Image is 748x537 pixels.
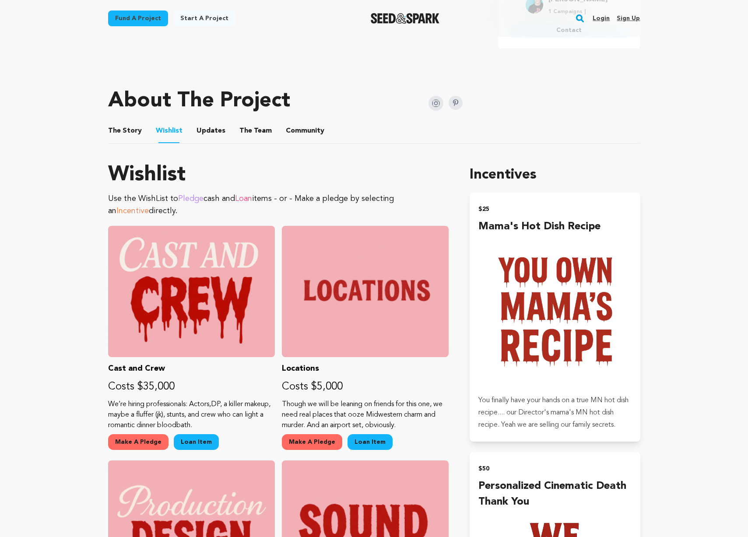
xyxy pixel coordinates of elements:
span: Updates [197,126,225,136]
a: Sign up [617,11,640,25]
h2: $50 [478,463,631,475]
button: Make A Pledge [108,434,169,450]
h1: About The Project [108,91,290,112]
img: incentive [478,235,631,387]
button: $25 Mama's Hot Dish Recipe incentive You finally have your hands on a true MN hot dish recipe....... [470,193,640,442]
p: Use the WishList to cash and items - or - Make a pledge by selecting an directly. [108,193,449,217]
span: The [108,126,121,136]
span: The [239,126,252,136]
img: Seed&Spark Instagram Icon [428,96,443,111]
p: Cast and Crew [108,362,275,375]
a: Seed&Spark Homepage [371,13,439,24]
span: Incentive [116,207,149,215]
img: Seed&Spark Pinterest Icon [449,96,463,110]
a: Fund a project [108,11,168,26]
a: Loan Item [348,434,393,450]
p: Costs $35,000 [108,380,275,394]
button: Make A Pledge [282,434,342,450]
span: Wishlist [156,126,183,136]
a: Loan Item [174,434,219,450]
h4: Personalized Cinematic Death Thank You [478,478,631,510]
h2: $25 [478,203,631,215]
h1: Wishlist [108,165,449,186]
h1: Incentives [470,165,640,186]
a: Login [593,11,610,25]
span: Community [286,126,324,136]
img: Seed&Spark Logo Dark Mode [371,13,439,24]
span: Loan [235,195,252,203]
p: We’re hiring professionals: Actors,DP, a killer makeup, maybe a fluffer (jk), stunts, and crew wh... [108,399,275,431]
h4: Mama's Hot Dish Recipe [478,219,631,235]
a: Start a project [173,11,235,26]
span: Team [239,126,272,136]
p: Locations [282,362,449,375]
span: Pledge [178,195,204,203]
span: Story [108,126,142,136]
p: Costs $5,000 [282,380,449,394]
p: Though we will be leaning on friends for this one, we need real places that ooze Midwestern charm... [282,399,449,431]
p: You finally have your hands on a true MN hot dish recipe.... our Director's mama's MN hot dish re... [478,394,631,431]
